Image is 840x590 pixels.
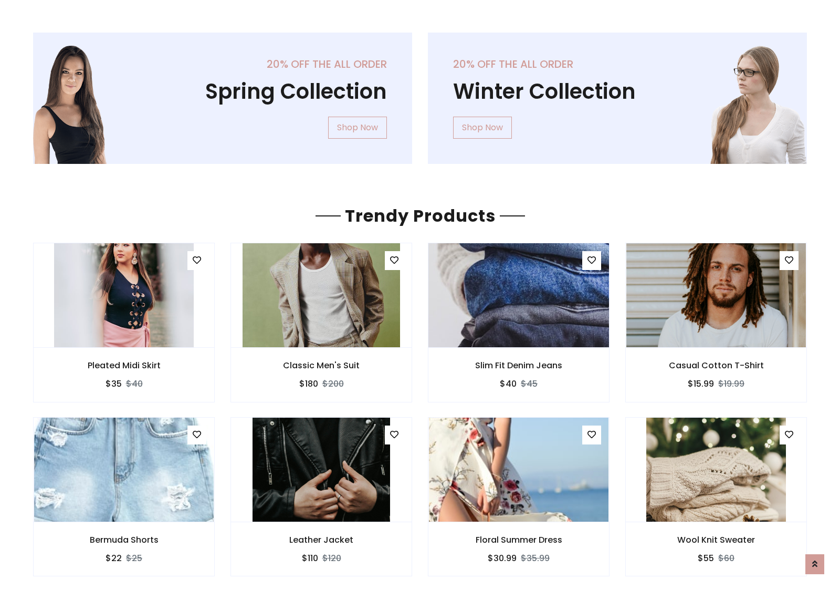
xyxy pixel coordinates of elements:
h6: $30.99 [488,553,517,563]
h1: Spring Collection [58,79,387,104]
del: $40 [126,378,143,390]
h6: Wool Knit Sweater [626,535,806,545]
h5: 20% off the all order [453,58,782,70]
del: $25 [126,552,142,564]
h6: $15.99 [688,379,714,389]
h6: Floral Summer Dress [428,535,609,545]
del: $60 [718,552,734,564]
del: $19.99 [718,378,744,390]
h6: Casual Cotton T-Shirt [626,360,806,370]
h6: $35 [106,379,122,389]
span: Trendy Products [341,204,500,227]
h6: $22 [106,553,122,563]
del: $120 [322,552,341,564]
h6: $55 [698,553,714,563]
a: Shop Now [453,117,512,139]
h5: 20% off the all order [58,58,387,70]
h6: Bermuda Shorts [34,535,214,545]
del: $200 [322,378,344,390]
del: $45 [521,378,538,390]
h6: $110 [302,553,318,563]
h1: Winter Collection [453,79,782,104]
h6: $180 [299,379,318,389]
h6: $40 [500,379,517,389]
a: Shop Now [328,117,387,139]
h6: Pleated Midi Skirt [34,360,214,370]
del: $35.99 [521,552,550,564]
h6: Classic Men's Suit [231,360,412,370]
h6: Leather Jacket [231,535,412,545]
h6: Slim Fit Denim Jeans [428,360,609,370]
